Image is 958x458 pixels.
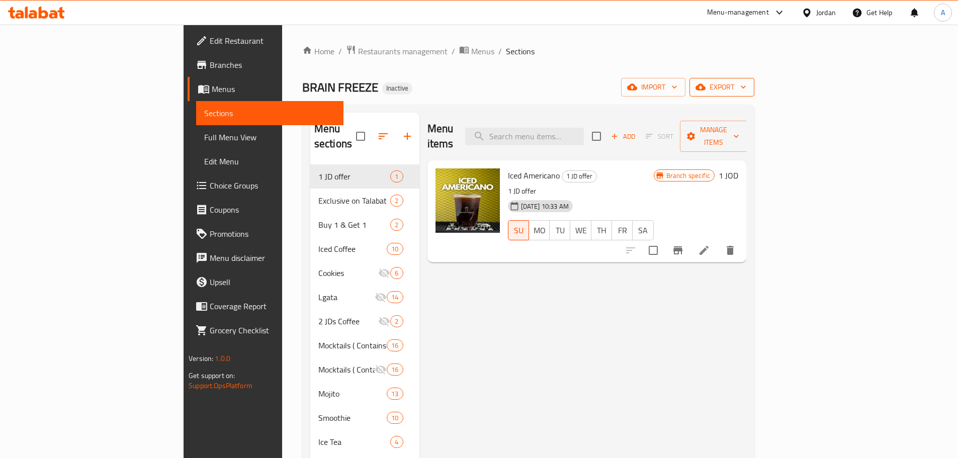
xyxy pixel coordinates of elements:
button: export [689,78,754,97]
span: Select to update [643,240,664,261]
a: Full Menu View [196,125,343,149]
span: Mocktails ( Contains Energy Drink). [318,363,375,376]
button: TH [591,220,612,240]
a: Edit Restaurant [188,29,343,53]
button: WE [570,220,591,240]
div: Mocktails ( Contains Energy Drink)16 [310,333,419,357]
span: Mocktails ( Contains Energy Drink) [318,339,387,351]
div: Menu-management [707,7,769,19]
a: Edit Menu [196,149,343,173]
div: items [390,170,403,182]
span: Choice Groups [210,179,335,192]
div: items [387,339,403,351]
span: TH [595,223,608,238]
span: Ice Tea [318,436,391,448]
span: Grocery Checklist [210,324,335,336]
div: Lgata [318,291,375,303]
span: 2 [391,220,402,230]
a: Grocery Checklist [188,318,343,342]
span: 2 JDs Coffee [318,315,379,327]
div: Mocktails ( Contains Energy Drink).16 [310,357,419,382]
span: Inactive [382,84,412,93]
nav: breadcrumb [302,45,754,58]
span: 1 JD offer [562,170,596,182]
a: Choice Groups [188,173,343,198]
span: Sections [204,107,335,119]
span: TU [554,223,566,238]
div: Jordan [816,7,836,18]
span: Select all sections [350,126,371,147]
div: Lgata14 [310,285,419,309]
button: MO [529,220,550,240]
span: Cookies [318,267,379,279]
span: Select section first [639,129,680,144]
div: Ice Tea4 [310,430,419,454]
span: import [629,81,677,94]
span: 10 [387,244,402,254]
p: 1 JD offer [508,185,654,198]
span: Manage items [688,124,739,149]
span: Menu disclaimer [210,252,335,264]
span: SA [637,223,649,238]
div: items [387,388,403,400]
span: 6 [391,268,402,278]
span: Add item [607,129,639,144]
div: Cookies6 [310,261,419,285]
div: items [387,412,403,424]
input: search [465,128,584,145]
span: Version: [189,352,213,365]
div: Buy 1 & Get 12 [310,213,419,237]
span: Coupons [210,204,335,216]
button: TU [549,220,570,240]
span: Menus [212,83,335,95]
li: / [452,45,455,57]
span: 1 JD offer [318,170,391,182]
span: 2 [391,317,402,326]
span: SU [512,223,525,238]
span: Buy 1 & Get 1 [318,219,391,231]
span: Mojito [318,388,387,400]
span: Iced Americano [508,168,560,183]
span: 1.0.0 [215,352,230,365]
button: SU [508,220,529,240]
span: Select section [586,126,607,147]
div: items [387,291,403,303]
div: Iced Coffee [318,243,387,255]
span: Menus [471,45,494,57]
div: 1 JD offer1 [310,164,419,189]
span: 4 [391,437,402,447]
span: MO [533,223,546,238]
button: FR [612,220,633,240]
a: Menus [459,45,494,58]
a: Coverage Report [188,294,343,318]
button: SA [632,220,653,240]
a: Branches [188,53,343,77]
a: Upsell [188,270,343,294]
div: Exclusive on Talabat2 [310,189,419,213]
h6: 1 JOD [719,168,738,182]
span: Get support on: [189,369,235,382]
span: WE [574,223,587,238]
button: Add section [395,124,419,148]
span: Exclusive on Talabat [318,195,391,207]
span: export [698,81,746,94]
span: [DATE] 10:33 AM [517,202,573,211]
span: 16 [387,341,402,350]
span: Smoothie [318,412,387,424]
span: Restaurants management [358,45,448,57]
span: 14 [387,293,402,302]
a: Menus [188,77,343,101]
li: / [498,45,502,57]
span: BRAIN FREEZE [302,76,378,99]
button: Manage items [680,121,747,152]
span: Edit Menu [204,155,335,167]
